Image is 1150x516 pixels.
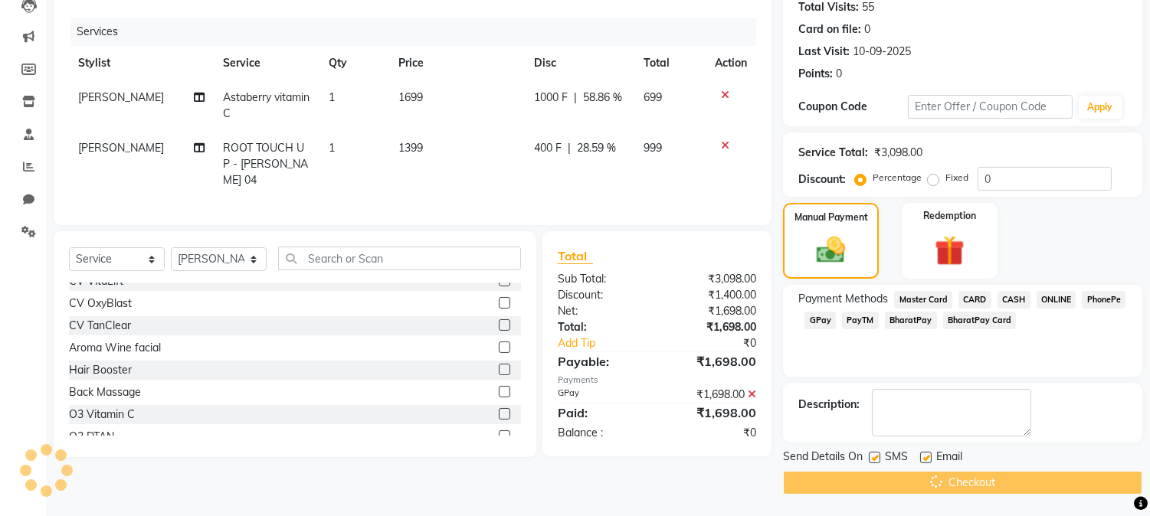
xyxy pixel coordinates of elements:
div: Card on file: [798,21,861,38]
div: Payable: [546,352,657,371]
span: 699 [644,90,662,104]
span: | [568,140,571,156]
label: Fixed [945,171,968,185]
input: Search or Scan [278,247,521,270]
div: ₹3,098.00 [657,271,768,287]
th: Total [634,46,706,80]
span: 1 [329,90,335,104]
div: ₹1,698.00 [657,303,768,319]
div: ₹1,400.00 [657,287,768,303]
label: Percentage [873,171,922,185]
th: Stylist [69,46,214,80]
div: Paid: [546,403,657,422]
input: Enter Offer / Coupon Code [908,95,1072,119]
div: Service Total: [798,145,868,161]
span: 1 [329,141,335,155]
span: [PERSON_NAME] [78,90,164,104]
div: Points: [798,66,833,82]
div: Back Massage [69,384,141,400]
span: BharatPay Card [943,312,1017,329]
div: Sub Total: [546,271,657,287]
th: Service [214,46,319,80]
span: [PERSON_NAME] [78,141,164,155]
a: Add Tip [546,335,676,351]
span: Master Card [894,291,952,309]
img: _cash.svg [808,234,853,266]
span: 1699 [398,90,423,104]
div: Net: [546,303,657,319]
span: Total [558,248,593,264]
div: ₹1,698.00 [657,387,768,403]
div: Total: [546,319,657,335]
span: Email [936,449,962,468]
div: ₹1,698.00 [657,352,768,371]
div: 0 [864,21,870,38]
div: Hair Booster [69,362,132,378]
span: Send Details On [783,449,863,468]
span: 28.59 % [577,140,616,156]
span: BharatPay [885,312,937,329]
span: ROOT TOUCH UP - [PERSON_NAME] 04 [223,141,308,187]
span: CASH [998,291,1030,309]
span: ONLINE [1037,291,1076,309]
div: Balance : [546,425,657,441]
span: GPay [804,312,836,329]
label: Manual Payment [795,211,868,224]
th: Qty [319,46,389,80]
th: Disc [525,46,635,80]
div: Coupon Code [798,99,908,115]
div: O3 Vitamin C [69,407,135,423]
th: Action [706,46,756,80]
div: CV OxyBlast [69,296,132,312]
span: Payment Methods [798,291,888,307]
label: Redemption [923,209,976,223]
div: Discount: [546,287,657,303]
div: ₹3,098.00 [874,145,922,161]
div: ₹0 [657,425,768,441]
span: 1000 F [534,90,568,106]
div: Payments [558,374,756,387]
span: | [574,90,577,106]
span: 999 [644,141,662,155]
div: GPay [546,387,657,403]
div: Services [70,18,768,46]
span: 400 F [534,140,562,156]
span: PhonePe [1082,291,1125,309]
div: O3 DTAN [69,429,114,445]
div: Last Visit: [798,44,850,60]
div: CV TanClear [69,318,131,334]
div: ₹1,698.00 [657,403,768,422]
div: 0 [836,66,842,82]
div: ₹1,698.00 [657,319,768,335]
div: Description: [798,397,860,413]
img: _gift.svg [926,232,974,269]
div: Discount: [798,171,846,188]
div: Aroma Wine facial [69,340,161,356]
div: ₹0 [676,335,768,351]
span: PayTM [842,312,879,329]
span: CARD [958,291,991,309]
span: Astaberry vitamin C [223,90,310,120]
div: 10-09-2025 [853,44,911,60]
span: SMS [885,449,908,468]
span: 1399 [398,141,423,155]
span: 58.86 % [583,90,622,106]
th: Price [389,46,524,80]
button: Apply [1079,96,1122,119]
